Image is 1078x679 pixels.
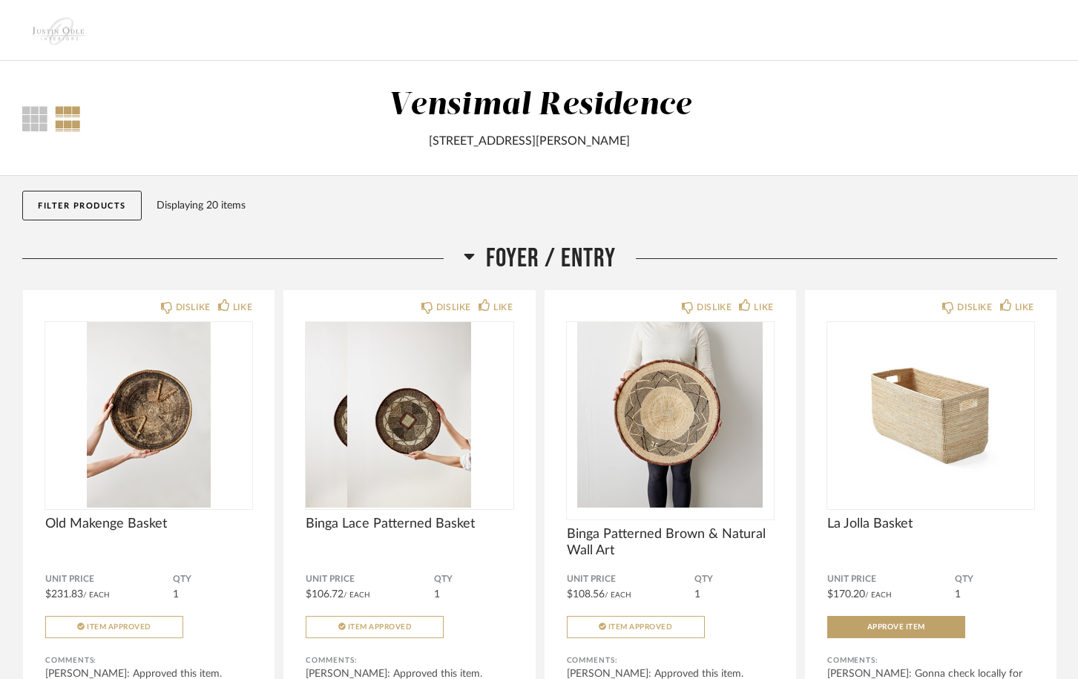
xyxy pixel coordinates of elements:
span: $231.83 [45,589,83,600]
div: [STREET_ADDRESS][PERSON_NAME] [199,132,861,150]
span: Unit Price [567,574,694,585]
span: Item Approved [608,623,673,631]
span: 1 [955,589,961,600]
img: undefined [45,322,252,508]
div: DISLIKE [697,300,732,315]
span: $108.56 [567,589,605,600]
span: QTY [694,574,774,585]
img: undefined [306,322,513,508]
div: DISLIKE [957,300,992,315]
span: Unit Price [45,574,173,585]
span: Binga Lace Patterned Basket [306,516,513,532]
img: undefined [567,322,774,508]
span: QTY [173,574,252,585]
span: / Each [865,591,892,599]
span: Foyer / Entry [486,243,616,275]
div: DISLIKE [176,300,211,315]
div: LIKE [493,300,513,315]
span: Unit Price [306,574,433,585]
span: $170.20 [827,589,865,600]
div: Comments: [827,653,1034,668]
span: QTY [434,574,513,585]
button: Item Approved [306,616,444,638]
img: undefined [827,322,1034,508]
button: Approve Item [827,616,965,638]
div: LIKE [754,300,773,315]
span: 1 [173,589,179,600]
span: 1 [694,589,700,600]
span: 1 [434,589,440,600]
span: Approve Item [867,623,925,631]
span: Unit Price [827,574,955,585]
div: Comments: [45,653,252,668]
button: Filter Products [22,191,142,220]
div: LIKE [1015,300,1034,315]
span: Item Approved [87,623,151,631]
div: DISLIKE [436,300,471,315]
div: LIKE [233,300,252,315]
button: Item Approved [567,616,705,638]
span: / Each [344,591,370,599]
div: 0 [567,322,774,508]
div: Comments: [306,653,513,668]
span: / Each [83,591,110,599]
div: Vensimal Residence [388,90,692,121]
span: QTY [955,574,1034,585]
img: 9d19dfaf-09eb-4c23-9431-b2a4721d250c.jpg [22,1,99,60]
span: $106.72 [306,589,344,600]
span: Binga Patterned Brown & Natural Wall Art [567,526,774,559]
span: Item Approved [348,623,413,631]
span: / Each [605,591,631,599]
div: Displaying 20 items [157,197,1051,214]
div: Comments: [567,653,774,668]
span: La Jolla Basket [827,516,1034,532]
button: Item Approved [45,616,183,638]
span: Old Makenge Basket [45,516,252,532]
